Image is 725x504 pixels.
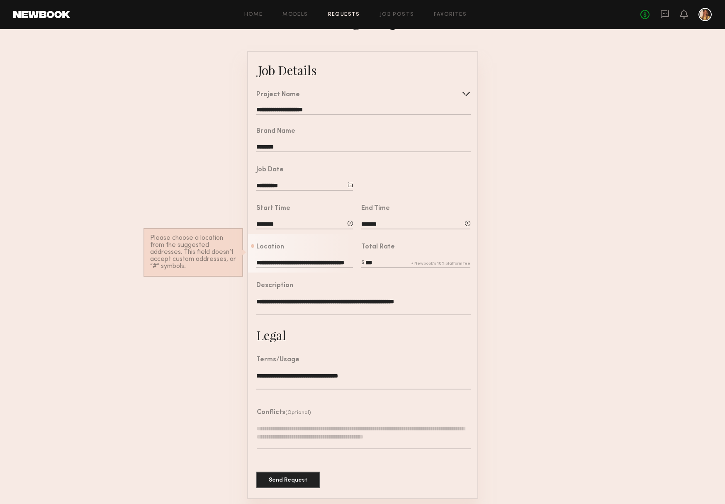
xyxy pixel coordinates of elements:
div: Terms/Usage [256,357,299,363]
div: Total Rate [361,244,395,251]
header: Conflicts [257,409,311,416]
span: (Optional) [285,410,311,415]
a: Requests [328,12,360,17]
a: Favorites [434,12,467,17]
div: Job Details [258,62,316,78]
div: Project Name [256,92,300,98]
div: End Time [361,205,390,212]
a: Models [282,12,308,17]
a: Home [244,12,263,17]
div: Location [256,244,284,251]
div: Start Time [256,205,290,212]
div: Please choose a location from the suggested addresses. This field doesn’t accept custom addresses... [150,235,236,270]
div: Brand Name [256,128,295,135]
div: Description [256,282,293,289]
div: Job Date [256,167,284,173]
button: Send Request [256,472,320,488]
div: Legal [256,327,286,343]
a: Job Posts [380,12,414,17]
